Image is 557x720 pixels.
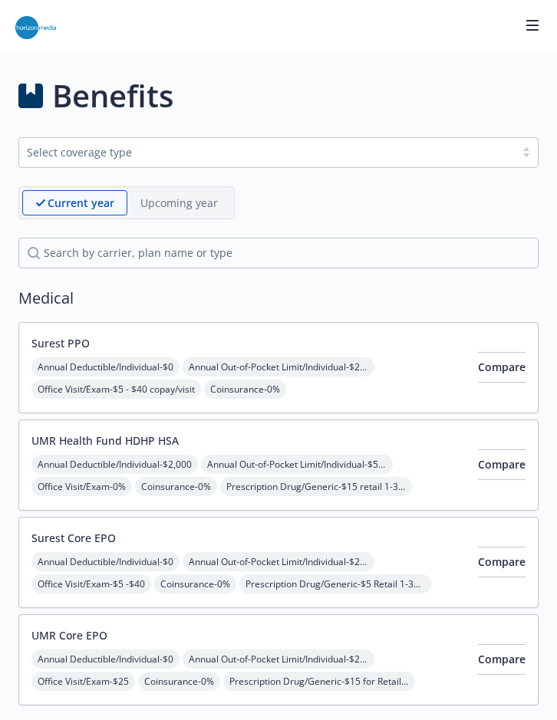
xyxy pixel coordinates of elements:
span: Annual Deductible/Individual - $0 [31,649,180,669]
button: Surest Core EPO [31,530,116,546]
span: Annual Out-of-Pocket Limit/Individual - $5,000 [201,455,393,474]
span: Office Visit/Exam - $5 -$40 [31,574,151,593]
span: Office Visit/Exam - 0% [31,477,132,496]
p: Upcoming year [140,195,218,211]
div: Select coverage type [27,144,507,160]
span: Coinsurance - 0% [135,477,217,496]
span: Annual Out-of-Pocket Limit/Individual - $2,500 [183,552,374,571]
span: Compare [478,652,526,666]
span: Annual Deductible/Individual - $0 [31,552,180,571]
span: Office Visit/Exam - $5 - $40 copay/visit [31,380,201,399]
button: Compare [478,547,526,577]
span: Annual Out-of-Pocket Limit/Individual - $2,000 [183,649,374,669]
span: Prescription Drug/Generic - $15 retail 1-30 days; $30 retail 31-90 days [220,477,412,496]
span: Annual Deductible/Individual - $0 [31,357,180,376]
h1: Benefits [52,73,173,119]
span: Annual Out-of-Pocket Limit/Individual - $2,500 [183,357,374,376]
button: Surest PPO [31,335,90,351]
span: Office Visit/Exam - $25 [31,672,135,691]
span: Annual Deductible/Individual - $2,000 [31,455,198,474]
button: Compare [478,644,526,675]
button: UMR Health Fund HDHP HSA [31,432,179,449]
button: Compare [478,449,526,480]
span: Coinsurance - 0% [204,380,286,399]
span: Prescription Drug/Generic - $15 for Retail 1-30DS ,$30 Copay Retail 31-90DS [223,672,415,691]
span: Compare [478,554,526,569]
span: Compare [478,360,526,374]
button: UMR Core EPO [31,627,107,643]
button: Compare [478,352,526,383]
h2: Medical [18,287,539,310]
span: Coinsurance - 0% [138,672,220,691]
span: Coinsurance - 0% [154,574,236,593]
p: Current year [48,195,114,211]
span: Compare [478,457,526,472]
input: search by carrier, plan name or type [18,238,539,268]
span: Prescription Drug/Generic - $5 Retail 1-30DS; $15 Retail 31-90DS [239,574,431,593]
